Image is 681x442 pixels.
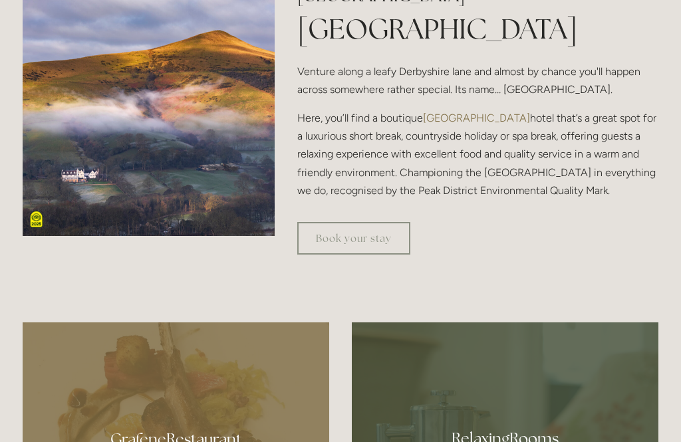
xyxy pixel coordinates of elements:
[423,112,530,124] a: [GEOGRAPHIC_DATA]
[297,222,410,255] a: Book your stay
[297,9,658,49] h1: [GEOGRAPHIC_DATA]
[297,109,658,199] p: Here, you’ll find a boutique hotel that’s a great spot for a luxurious short break, countryside h...
[297,62,658,98] p: Venture along a leafy Derbyshire lane and almost by chance you'll happen across somewhere rather ...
